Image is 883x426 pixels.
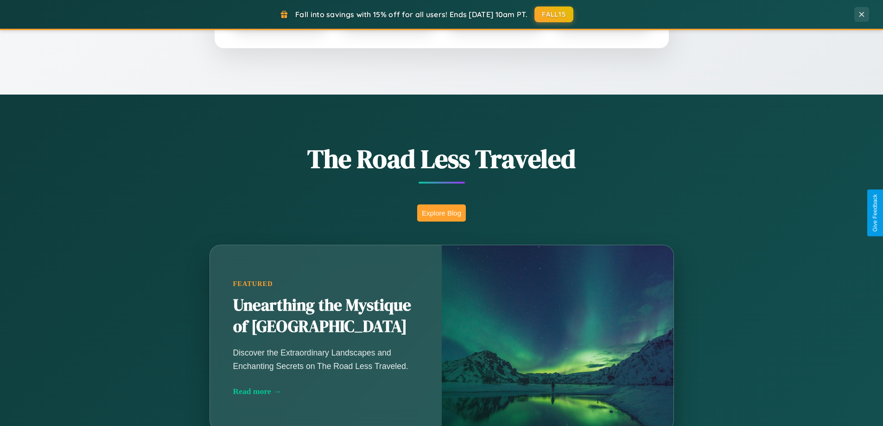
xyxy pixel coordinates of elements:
p: Discover the Extraordinary Landscapes and Enchanting Secrets on The Road Less Traveled. [233,346,419,372]
span: Fall into savings with 15% off for all users! Ends [DATE] 10am PT. [295,10,527,19]
div: Give Feedback [872,194,878,232]
div: Read more → [233,387,419,396]
h2: Unearthing the Mystique of [GEOGRAPHIC_DATA] [233,295,419,337]
button: Explore Blog [417,204,466,222]
div: Featured [233,280,419,288]
button: FALL15 [534,6,573,22]
h1: The Road Less Traveled [164,141,720,177]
